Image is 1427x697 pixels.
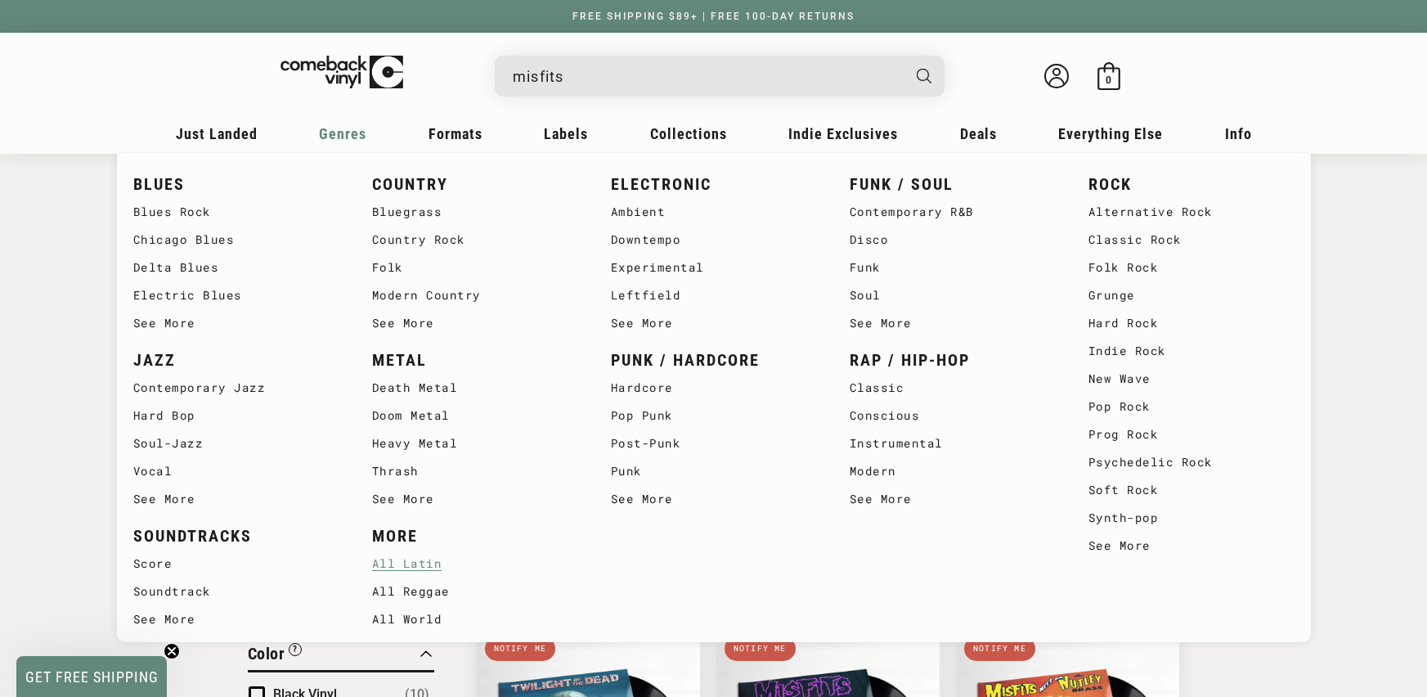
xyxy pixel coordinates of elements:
[850,171,1056,198] a: FUNK / SOUL
[1106,74,1111,86] span: 0
[133,429,339,457] a: Soul-Jazz
[133,198,339,226] a: Blues Rock
[133,578,339,605] a: Soundtrack
[16,656,167,697] div: GET FREE SHIPPINGClose teaser
[902,56,946,97] button: Search
[1088,504,1295,532] a: Synth-pop
[1088,171,1295,198] a: ROCK
[133,605,339,633] a: See More
[372,347,578,374] a: METAL
[611,374,817,402] a: Hardcore
[133,226,339,254] a: Chicago Blues
[611,281,817,309] a: Leftfield
[176,125,258,142] span: Just Landed
[372,226,578,254] a: Country Rock
[1088,476,1295,504] a: Soft Rock
[960,125,997,142] span: Deals
[1088,393,1295,420] a: Pop Rock
[1088,254,1295,281] a: Folk Rock
[850,457,1056,485] a: Modern
[850,347,1056,374] a: RAP / HIP-HOP
[611,309,817,337] a: See More
[133,171,339,198] a: BLUES
[1088,337,1295,365] a: Indie Rock
[850,198,1056,226] a: Contemporary R&B
[372,457,578,485] a: Thrash
[372,171,578,198] a: COUNTRY
[850,281,1056,309] a: Soul
[429,125,482,142] span: Formats
[788,125,898,142] span: Indie Exclusives
[850,485,1056,513] a: See More
[164,643,180,659] button: Close teaser
[133,347,339,374] a: JAZZ
[1088,226,1295,254] a: Classic Rock
[611,485,817,513] a: See More
[1088,420,1295,448] a: Prog Rock
[133,523,339,550] a: SOUNDTRACKS
[133,485,339,513] a: See More
[372,254,578,281] a: Folk
[133,281,339,309] a: Electric Blues
[650,125,727,142] span: Collections
[372,309,578,337] a: See More
[1088,448,1295,476] a: Psychedelic Rock
[133,550,339,578] a: Score
[1088,309,1295,337] a: Hard Rock
[372,281,578,309] a: Modern Country
[319,125,366,142] span: Genres
[133,457,339,485] a: Vocal
[372,605,578,633] a: All World
[372,374,578,402] a: Death Metal
[133,254,339,281] a: Delta Blues
[1088,281,1295,309] a: Grunge
[372,550,578,578] a: All Latin
[850,374,1056,402] a: Classic
[372,429,578,457] a: Heavy Metal
[1058,125,1163,142] span: Everything Else
[611,429,817,457] a: Post-Punk
[611,402,817,429] a: Pop Punk
[611,347,817,374] a: PUNK / HARDCORE
[611,226,817,254] a: Downtempo
[1225,125,1252,142] span: Info
[850,254,1056,281] a: Funk
[1088,198,1295,226] a: Alternative Rock
[133,374,339,402] a: Contemporary Jazz
[372,198,578,226] a: Bluegrass
[133,309,339,337] a: See More
[850,309,1056,337] a: See More
[372,402,578,429] a: Doom Metal
[556,11,871,22] a: FREE SHIPPING $89+ | FREE 100-DAY RETURNS
[248,644,285,663] span: Color
[611,198,817,226] a: Ambient
[248,641,303,670] button: Filter by Color
[611,457,817,485] a: Punk
[372,485,578,513] a: See More
[133,402,339,429] a: Hard Bop
[611,254,817,281] a: Experimental
[495,56,945,97] div: Search
[850,402,1056,429] a: Conscious
[850,429,1056,457] a: Instrumental
[850,226,1056,254] a: Disco
[544,125,588,142] span: Labels
[611,171,817,198] a: ELECTRONIC
[372,578,578,605] a: All Reggae
[513,60,900,93] input: When autocomplete results are available use up and down arrows to review and enter to select
[1088,532,1295,560] a: See More
[1088,365,1295,393] a: New Wave
[25,668,159,686] span: GET FREE SHIPPING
